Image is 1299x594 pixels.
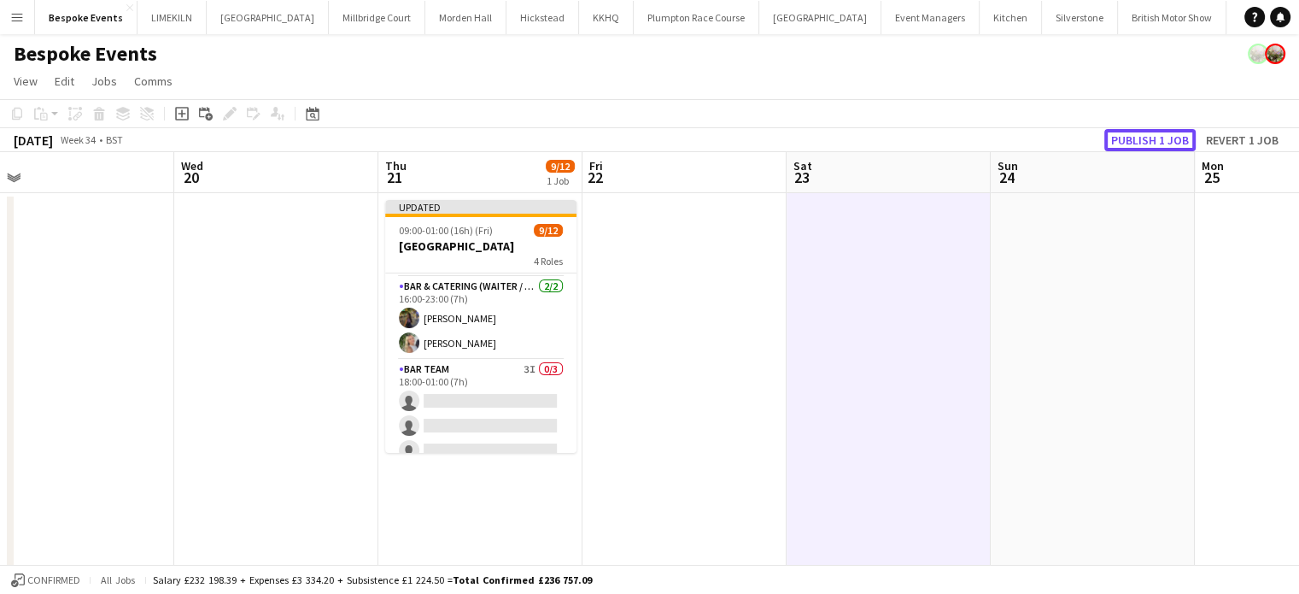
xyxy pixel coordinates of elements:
[97,573,138,586] span: All jobs
[127,70,179,92] a: Comms
[547,174,574,187] div: 1 Job
[506,1,579,34] button: Hickstead
[14,132,53,149] div: [DATE]
[385,277,576,360] app-card-role: Bar & Catering (Waiter / waitress)2/216:00-23:00 (7h)[PERSON_NAME][PERSON_NAME]
[793,158,812,173] span: Sat
[881,1,980,34] button: Event Managers
[1248,44,1268,64] app-user-avatar: Staffing Manager
[134,74,173,89] span: Comms
[1118,1,1226,34] button: British Motor Show
[759,1,881,34] button: [GEOGRAPHIC_DATA]
[138,1,207,34] button: LIMEKILN
[9,571,83,590] button: Confirmed
[1199,168,1224,187] span: 25
[1042,1,1118,34] button: Silverstone
[634,1,759,34] button: Plumpton Race Course
[579,1,634,34] button: KKHQ
[998,158,1018,173] span: Sun
[385,200,576,453] app-job-card: Updated09:00-01:00 (16h) (Fri)9/12[GEOGRAPHIC_DATA]4 Roles[PERSON_NAME][PERSON_NAME][PERSON_NAME]...
[399,224,493,237] span: 09:00-01:00 (16h) (Fri)
[1104,129,1196,151] button: Publish 1 job
[383,168,407,187] span: 21
[791,168,812,187] span: 23
[153,573,592,586] div: Salary £232 198.39 + Expenses £3 334.20 + Subsistence £1 224.50 =
[385,360,576,468] app-card-role: Bar Team3I0/318:00-01:00 (7h)
[534,255,563,268] span: 4 Roles
[91,74,117,89] span: Jobs
[35,1,138,34] button: Bespoke Events
[207,1,329,34] button: [GEOGRAPHIC_DATA]
[546,160,575,173] span: 9/12
[55,74,74,89] span: Edit
[587,168,603,187] span: 22
[7,70,44,92] a: View
[85,70,124,92] a: Jobs
[980,1,1042,34] button: Kitchen
[534,224,563,237] span: 9/12
[178,168,203,187] span: 20
[385,200,576,214] div: Updated
[589,158,603,173] span: Fri
[453,573,592,586] span: Total Confirmed £236 757.09
[14,41,157,67] h1: Bespoke Events
[329,1,425,34] button: Millbridge Court
[181,158,203,173] span: Wed
[385,158,407,173] span: Thu
[1199,129,1285,151] button: Revert 1 job
[106,133,123,146] div: BST
[56,133,99,146] span: Week 34
[48,70,81,92] a: Edit
[425,1,506,34] button: Morden Hall
[14,74,38,89] span: View
[27,574,80,586] span: Confirmed
[385,238,576,254] h3: [GEOGRAPHIC_DATA]
[1226,1,1284,34] button: Events
[995,168,1018,187] span: 24
[1202,158,1224,173] span: Mon
[1265,44,1285,64] app-user-avatar: Staffing Manager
